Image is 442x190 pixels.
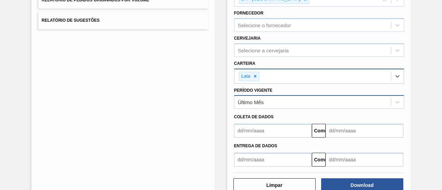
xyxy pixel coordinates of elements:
[312,153,326,167] button: Comeu
[326,153,403,167] input: dd/mm/aaaa
[350,182,374,188] font: Download
[234,88,272,93] font: Período Vigente
[234,114,274,119] font: Coleta de dados
[234,153,312,167] input: dd/mm/aaaa
[314,128,330,133] font: Comeu
[234,61,256,66] font: Carteira
[42,18,100,23] font: Relatório de Sugestões
[234,11,263,16] font: Fornecedor
[326,124,403,138] input: dd/mm/aaaa
[241,73,250,79] font: Lata
[238,47,289,53] font: Selecione a cervejaria
[314,157,330,162] font: Comeu
[38,12,208,29] button: Relatório de Sugestões
[266,182,282,188] font: Limpar
[238,22,291,28] font: Selecione o fornecedor
[234,143,277,148] font: Entrega de dados
[312,124,326,138] button: Comeu
[234,124,312,138] input: dd/mm/aaaa
[234,36,261,41] font: Cervejaria
[238,99,264,105] font: Último Mês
